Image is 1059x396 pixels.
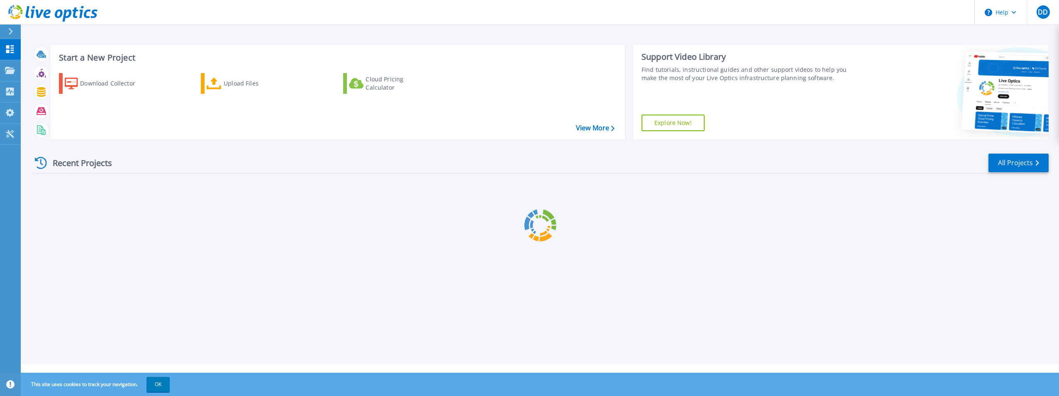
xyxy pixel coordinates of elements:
[642,66,856,82] div: Find tutorials, instructional guides and other support videos to help you make the most of your L...
[32,153,123,173] div: Recent Projects
[224,75,290,92] div: Upload Files
[80,75,146,92] div: Download Collector
[642,115,705,131] a: Explore Now!
[23,377,170,392] span: This site uses cookies to track your navigation.
[576,124,615,132] a: View More
[1038,9,1048,15] span: DD
[201,73,293,94] a: Upload Files
[988,154,1049,172] a: All Projects
[343,73,436,94] a: Cloud Pricing Calculator
[146,377,170,392] button: OK
[366,75,432,92] div: Cloud Pricing Calculator
[642,51,856,62] div: Support Video Library
[59,73,151,94] a: Download Collector
[59,53,614,62] h3: Start a New Project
